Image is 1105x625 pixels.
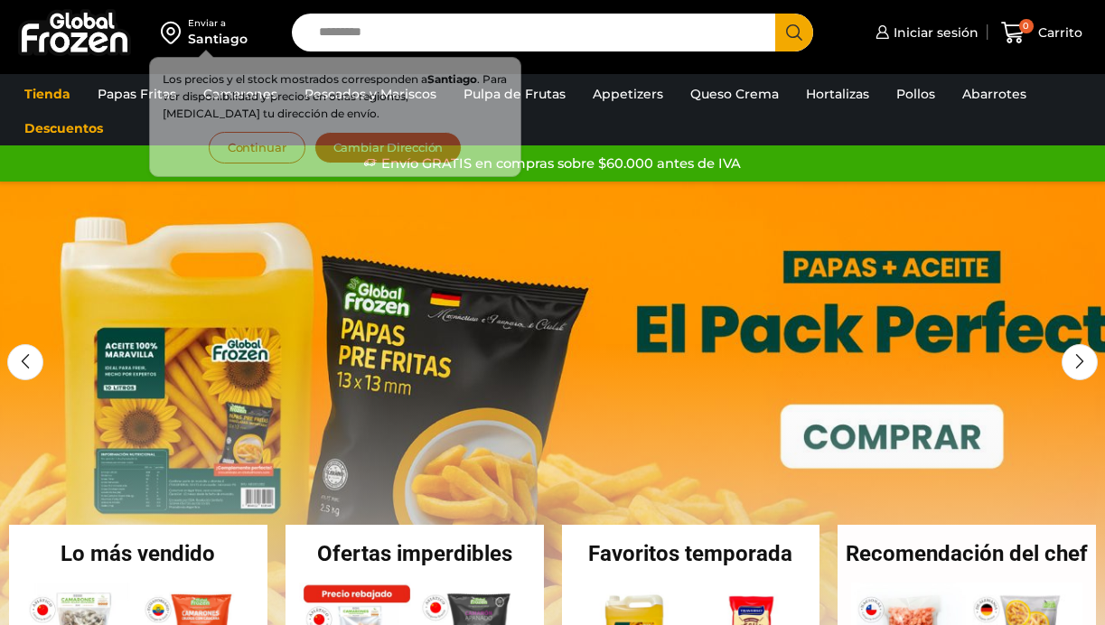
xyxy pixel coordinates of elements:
div: Next slide [1062,344,1098,380]
a: Descuentos [15,111,112,145]
p: Los precios y el stock mostrados corresponden a . Para ver disponibilidad y precios en otras regi... [163,70,508,123]
a: Appetizers [584,77,672,111]
h2: Recomendación del chef [838,543,1096,564]
a: 0 Carrito [997,12,1087,54]
a: Iniciar sesión [871,14,979,51]
div: Santiago [188,30,248,48]
h2: Favoritos temporada [562,543,820,564]
a: Papas Fritas [89,77,185,111]
a: Hortalizas [797,77,878,111]
img: address-field-icon.svg [161,17,188,48]
h2: Ofertas imperdibles [286,543,544,564]
strong: Santiago [427,72,477,86]
button: Continuar [209,132,305,163]
a: Queso Crema [681,77,788,111]
button: Cambiar Dirección [314,132,463,163]
div: Enviar a [188,17,248,30]
a: Tienda [15,77,80,111]
h2: Lo más vendido [9,543,267,564]
div: Previous slide [7,344,43,380]
span: Iniciar sesión [889,23,979,42]
span: 0 [1019,19,1034,33]
span: Carrito [1034,23,1082,42]
a: Pollos [887,77,944,111]
a: Abarrotes [953,77,1035,111]
button: Search button [775,14,813,51]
